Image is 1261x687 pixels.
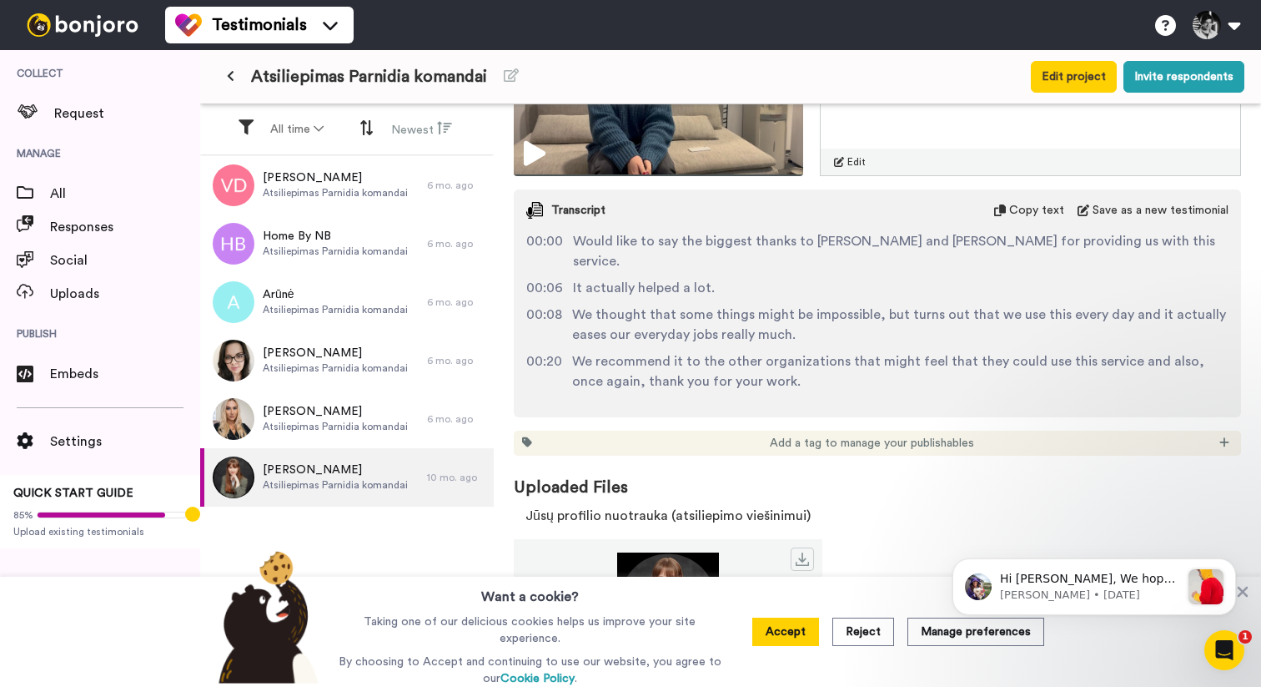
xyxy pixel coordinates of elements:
[526,305,562,345] span: 00:08
[1238,630,1252,644] span: 1
[551,202,605,219] span: Transcript
[200,273,494,331] a: ArūnėAtsiliepimas Parnidia komandai6 mo. ago
[263,420,408,433] span: Atsiliepimas Parnidia komandai
[263,228,408,245] span: Home By NB
[213,457,254,498] img: 9e828391-da9f-4a9b-adc6-3893a8b03aa2.jpeg
[73,63,253,78] p: Message from Amy, sent 33w ago
[263,303,408,316] span: Atsiliepimas Parnidia komandai
[526,231,563,271] span: 00:00
[13,508,33,522] span: 85%
[50,250,200,270] span: Social
[514,553,822,651] img: 97d42329-d8a0-4c81-8717-ce12fa53b0e6.jpeg
[13,525,187,538] span: Upload existing testimonials
[50,364,200,384] span: Embeds
[1123,61,1244,93] button: Invite respondents
[381,114,462,145] button: Newest
[213,223,254,265] img: hb.png
[334,614,726,647] p: Taking one of our delicious cookies helps us improve your site experience.
[200,448,494,507] a: [PERSON_NAME]Atsiliepimas Parnidia komandai10 mo. ago
[770,435,974,452] span: Add a tag to manage your publishables
[847,155,866,169] span: Edit
[263,361,408,375] span: Atsiliepimas Parnidia komandai
[1093,202,1228,219] span: Save as a new testimonial
[1204,630,1244,670] iframe: Intercom live chat
[334,654,726,687] p: By choosing to Accept and continuing to use our website, you agree to our .
[752,618,819,646] button: Accept
[526,202,543,219] img: transcript.svg
[263,403,408,420] span: [PERSON_NAME]
[1031,61,1117,93] button: Edit project
[213,164,254,206] img: vd.png
[263,245,408,258] span: Atsiliepimas Parnidia komandai
[572,351,1228,391] span: We recommend it to the other organizations that might feel that they could use this service and a...
[251,65,487,88] span: Atsiliepimas Parnidia komandai
[263,345,408,361] span: [PERSON_NAME]
[185,507,200,522] div: Tooltip anchor
[927,525,1261,642] iframe: Intercom notifications message
[50,284,200,304] span: Uploads
[427,471,485,484] div: 10 mo. ago
[260,114,334,144] button: All time
[427,354,485,367] div: 6 mo. ago
[175,12,202,38] img: tm-color.svg
[427,412,485,426] div: 6 mo. ago
[573,231,1228,271] span: Would like to say the biggest thanks to [PERSON_NAME] and [PERSON_NAME] for providing us with thi...
[526,278,563,298] span: 00:06
[263,186,408,200] span: Atsiliepimas Parnidia komandai
[50,184,200,204] span: All
[427,296,485,309] div: 6 mo. ago
[427,237,485,250] div: 6 mo. ago
[427,179,485,192] div: 6 mo. ago
[572,305,1228,345] span: We thought that some things might be impossible, but turns out that we use this every day and it ...
[200,390,494,448] a: [PERSON_NAME]Atsiliepimas Parnidia komandai6 mo. ago
[212,13,307,37] span: Testimonials
[213,281,254,323] img: a.png
[1009,202,1064,219] span: Copy text
[13,487,133,499] span: QUICK START GUIDE
[20,13,145,37] img: bj-logo-header-white.svg
[213,340,254,381] img: 79042942-c5ae-4e49-9721-2c839b08aabe.jpeg
[514,456,1241,499] span: Uploaded Files
[200,215,494,273] a: Home By NBAtsiliepimas Parnidia komandai6 mo. ago
[573,278,715,298] span: It actually helped a lot.
[481,577,579,607] h3: Want a cookie?
[263,462,408,478] span: [PERSON_NAME]
[525,506,811,526] span: Jūsų profilio nuotrauka (atsiliepimo viešinimui)
[213,398,254,440] img: 440c16ee-d4ae-41b0-8aa1-bc6631d949e4.jpeg
[203,550,327,684] img: bear-with-cookie.png
[50,217,200,237] span: Responses
[907,618,1044,646] button: Manage preferences
[73,47,253,342] span: Hi [PERSON_NAME], We hope you and your customers have been having a great time with [PERSON_NAME]...
[832,618,894,646] button: Reject
[526,351,562,391] span: 00:20
[263,169,408,186] span: [PERSON_NAME]
[263,478,408,492] span: Atsiliepimas Parnidia komandai
[500,673,575,684] a: Cookie Policy
[200,331,494,390] a: [PERSON_NAME]Atsiliepimas Parnidia komandai6 mo. ago
[200,156,494,215] a: [PERSON_NAME]Atsiliepimas Parnidia komandai6 mo. ago
[263,286,408,303] span: Arūnė
[54,104,200,124] span: Request
[50,432,200,452] span: Settings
